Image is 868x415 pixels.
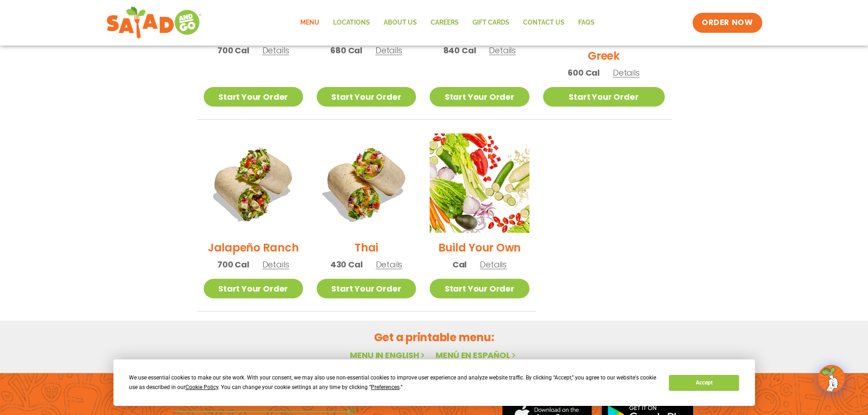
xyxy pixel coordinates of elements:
[208,240,299,256] h2: Jalapeño Ranch
[217,258,249,271] span: 700 Cal
[293,12,326,33] a: Menu
[376,259,403,270] span: Details
[588,48,620,64] h2: Greek
[430,279,529,298] a: Start Your Order
[480,259,507,270] span: Details
[568,67,600,79] span: 600 Cal
[436,349,518,361] a: Menú en español
[175,409,357,414] img: fork
[293,12,601,33] nav: Menu
[571,12,601,33] a: FAQs
[204,133,303,233] img: Product photo for Jalapeño Ranch Wrap
[317,279,416,298] a: Start Your Order
[669,375,739,391] button: Accept
[430,87,529,107] a: Start Your Order
[197,329,672,345] h2: Get a printable menu:
[424,12,466,33] a: Careers
[377,12,424,33] a: About Us
[204,87,303,107] a: Start Your Order
[326,12,377,33] a: Locations
[466,12,516,33] a: GIFT CARDS
[317,133,416,233] img: Product photo for Thai Wrap
[375,45,402,56] span: Details
[317,87,416,107] a: Start Your Order
[129,373,658,392] div: We use essential cookies to make our site work. With your consent, we may also use non-essential ...
[543,87,665,107] a: Start Your Order
[613,67,640,78] span: Details
[819,366,844,391] img: wpChatIcon
[452,258,467,271] span: Cal
[350,349,426,361] a: Menu in English
[443,44,476,56] span: 840 Cal
[185,384,218,390] span: Cookie Policy
[106,5,202,41] img: new-SAG-logo-768×292
[330,258,363,271] span: 430 Cal
[430,133,529,233] img: Product photo for Build Your Own
[113,359,755,406] div: Cookie Consent Prompt
[371,384,400,390] span: Preferences
[262,45,289,56] span: Details
[438,240,521,256] h2: Build Your Own
[217,44,249,56] span: 700 Cal
[204,279,303,298] a: Start Your Order
[354,240,378,256] h2: Thai
[702,17,753,28] span: ORDER NOW
[693,13,762,33] a: ORDER NOW
[330,44,362,56] span: 680 Cal
[516,12,571,33] a: Contact Us
[262,259,289,270] span: Details
[489,45,516,56] span: Details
